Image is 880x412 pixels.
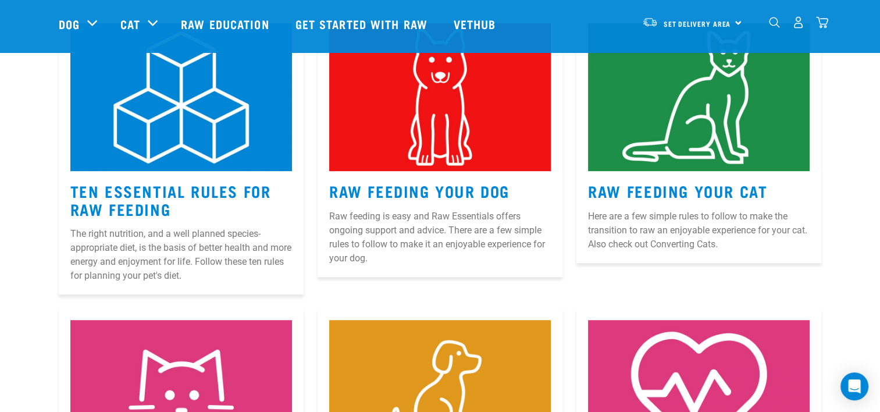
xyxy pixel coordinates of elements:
img: 1.jpg [70,23,292,171]
img: 3.jpg [588,23,810,171]
img: van-moving.png [642,17,658,27]
a: Raw Feeding Your Dog [329,186,510,195]
p: The right nutrition, and a well planned species-appropriate diet, is the basis of better health a... [70,227,292,283]
div: Open Intercom Messenger [840,372,868,400]
img: home-icon-1@2x.png [769,17,780,28]
a: Cat [120,15,140,33]
a: Ten Essential Rules for Raw Feeding [70,186,271,213]
a: Raw Education [169,1,283,47]
p: Here are a few simple rules to follow to make the transition to raw an enjoyable experience for y... [588,209,810,251]
a: Vethub [442,1,511,47]
span: Set Delivery Area [664,22,731,26]
a: Dog [59,15,80,33]
a: Get started with Raw [284,1,442,47]
p: Raw feeding is easy and Raw Essentials offers ongoing support and advice. There are a few simple ... [329,209,551,265]
a: Raw Feeding Your Cat [588,186,767,195]
img: user.png [792,16,804,29]
img: 2.jpg [329,23,551,171]
img: home-icon@2x.png [816,16,828,29]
